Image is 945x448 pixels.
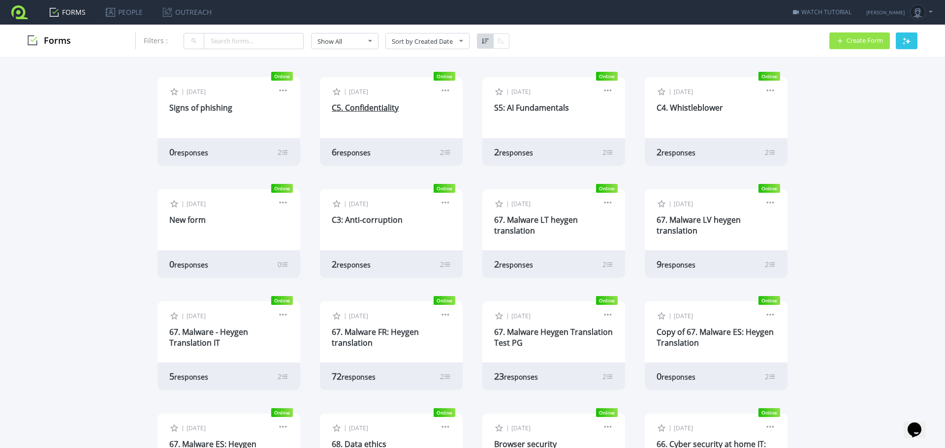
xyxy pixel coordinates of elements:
a: 67. Malware - Heygen Translation IT [169,327,248,348]
span: Online [758,408,780,417]
span: | [344,311,347,320]
a: 67. Malware LV heygen translation [657,214,741,236]
span: [DATE] [187,424,206,432]
span: Online [434,296,455,305]
iframe: chat widget [904,409,935,438]
a: 67. Malware Heygen Translation Test PG [494,327,613,348]
span: [DATE] [674,200,693,208]
span: | [668,199,672,208]
div: 2 [765,260,776,269]
span: | [668,87,672,95]
span: | [181,311,185,320]
span: responses [342,372,376,382]
span: responses [661,260,695,269]
span: | [506,311,509,320]
div: 0 [278,260,288,269]
div: 2 [440,260,451,269]
span: | [181,199,185,208]
div: 2 [657,146,729,158]
div: 2 [440,372,451,381]
span: [DATE] [511,88,531,96]
div: 2 [494,258,567,270]
span: Online [434,408,455,417]
span: [DATE] [674,88,693,96]
div: 72 [332,370,405,382]
div: 2 [765,148,776,157]
a: C5. Confidentiality [332,102,399,113]
input: Search forms... [204,33,304,49]
span: [DATE] [187,88,206,96]
div: 0 [169,146,242,158]
span: | [344,199,347,208]
a: Signs of phishing [169,102,232,113]
span: [DATE] [187,200,206,208]
div: 2 [602,372,613,381]
span: | [506,87,509,95]
span: | [344,87,347,95]
span: | [668,311,672,320]
span: Online [758,72,780,81]
a: 67. Malware LT heygen translation [494,214,578,236]
span: Online [596,184,618,193]
span: Online [434,184,455,193]
a: New form [169,214,206,225]
div: 2 [765,372,776,381]
span: [DATE] [511,200,531,208]
span: Online [271,296,293,305]
span: responses [499,148,533,157]
span: responses [337,260,371,269]
div: 2 [494,146,567,158]
span: Online [596,408,618,417]
span: | [506,423,509,432]
span: Online [758,184,780,193]
span: Online [271,184,293,193]
span: [DATE] [349,88,368,96]
span: [DATE] [187,312,206,320]
div: 5 [169,370,242,382]
span: Create Form [847,37,883,44]
span: [DATE] [349,200,368,208]
span: responses [661,372,695,382]
span: [DATE] [674,424,693,432]
button: AI Generate [896,32,917,49]
button: Create Form [829,32,890,49]
a: S5: AI Fundamentals [494,102,569,113]
div: 0 [657,370,729,382]
div: 2 [278,148,288,157]
span: responses [174,372,208,382]
span: Online [596,72,618,81]
span: | [344,423,347,432]
a: C4. Whistleblower [657,102,723,113]
span: | [668,423,672,432]
div: 2 [278,372,288,381]
a: WATCH TUTORIAL [793,8,851,16]
h3: Forms [28,35,71,46]
span: responses [174,148,208,157]
div: 2 [440,148,451,157]
div: 9 [657,258,729,270]
span: | [181,423,185,432]
a: 67. Malware FR: Heygen translation [332,327,419,348]
span: [DATE] [349,424,368,432]
span: Online [271,72,293,81]
div: 2 [602,148,613,157]
div: 2 [602,260,613,269]
span: responses [337,148,371,157]
span: | [181,87,185,95]
a: Copy of 67. Malware ES: Heygen Translation [657,327,774,348]
span: Online [434,72,455,81]
span: Online [271,408,293,417]
span: responses [174,260,208,269]
span: Online [596,296,618,305]
span: responses [499,260,533,269]
span: [DATE] [349,312,368,320]
span: [DATE] [511,424,531,432]
span: [DATE] [674,312,693,320]
a: C3: Anti-corruption [332,214,403,225]
div: 23 [494,370,567,382]
span: Filters : [144,36,168,45]
span: responses [661,148,695,157]
div: 2 [332,258,405,270]
span: responses [504,372,538,382]
span: [DATE] [511,312,531,320]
